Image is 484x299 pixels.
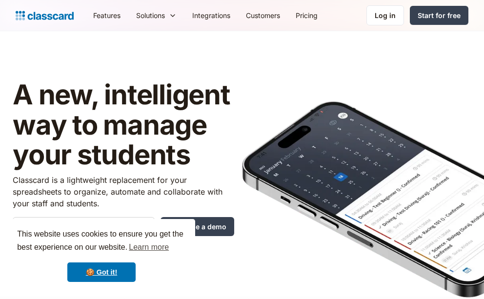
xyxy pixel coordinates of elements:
[13,217,155,236] input: tony@starkindustries.com
[85,4,128,26] a: Features
[8,219,195,291] div: cookieconsent
[410,6,468,25] a: Start for free
[184,4,238,26] a: Integrations
[161,217,234,236] input: Schedule a demo
[127,240,170,255] a: learn more about cookies
[67,262,136,282] a: dismiss cookie message
[136,10,165,20] div: Solutions
[288,4,325,26] a: Pricing
[16,9,74,22] a: Logo
[366,5,404,25] a: Log in
[17,228,186,255] span: This website uses cookies to ensure you get the best experience on our website.
[418,10,461,20] div: Start for free
[375,10,396,20] div: Log in
[128,4,184,26] div: Solutions
[238,4,288,26] a: Customers
[13,174,234,209] p: Classcard is a lightweight replacement for your spreadsheets to organize, automate and collaborat...
[13,80,234,170] h1: A new, intelligent way to manage your students
[13,217,234,236] form: Quick Demo Form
